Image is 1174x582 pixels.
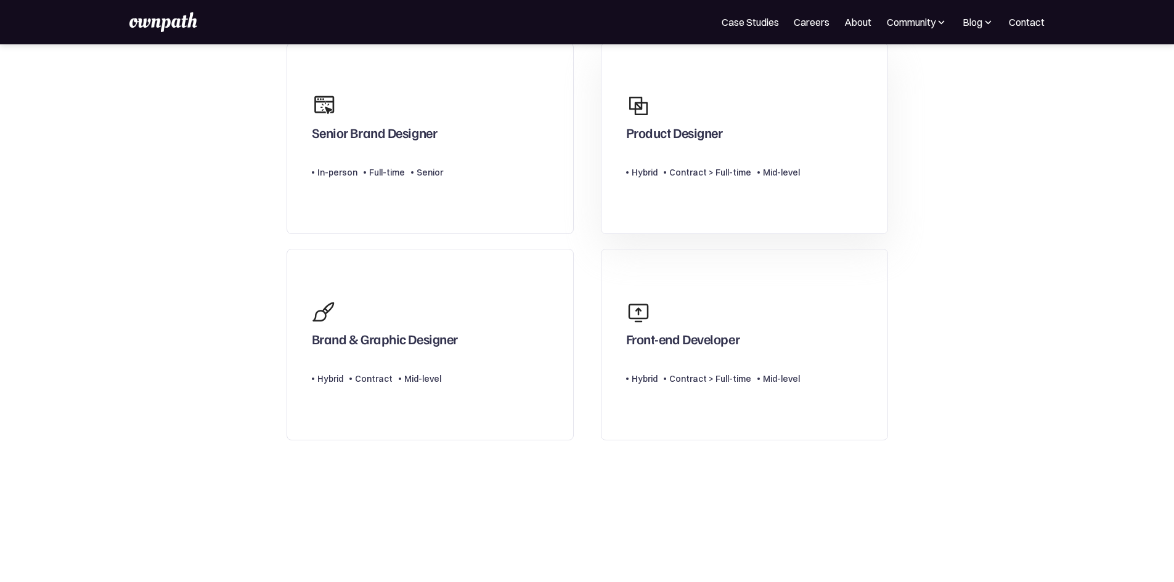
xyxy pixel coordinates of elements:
a: About [844,15,871,30]
div: Blog [962,15,994,30]
div: Contract > Full-time [669,165,751,180]
a: Contact [1009,15,1045,30]
div: Mid-level [763,165,800,180]
div: Full-time [369,165,405,180]
div: Hybrid [632,165,658,180]
div: Brand & Graphic Designer [312,331,458,353]
div: Mid-level [763,371,800,386]
a: Product DesignerHybridContract > Full-timeMid-level [601,42,888,234]
div: Contract > Full-time [669,371,751,386]
div: Senior Brand Designer [312,124,438,147]
div: Hybrid [317,371,343,386]
div: Contract [355,371,393,386]
div: Hybrid [632,371,658,386]
div: Mid-level [404,371,441,386]
a: Front-end DeveloperHybridContract > Full-timeMid-level [601,249,888,440]
a: Careers [794,15,830,30]
a: Senior Brand DesignerIn-personFull-timeSenior [287,42,574,234]
a: Brand & Graphic DesignerHybridContractMid-level [287,249,574,440]
div: Community [886,15,947,30]
div: Blog [963,15,982,30]
div: Product Designer [626,124,723,147]
div: In-person [317,165,357,180]
a: Case Studies [722,15,779,30]
div: Community [887,15,936,30]
div: Front-end Developer [626,331,740,353]
div: Senior [417,165,443,180]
